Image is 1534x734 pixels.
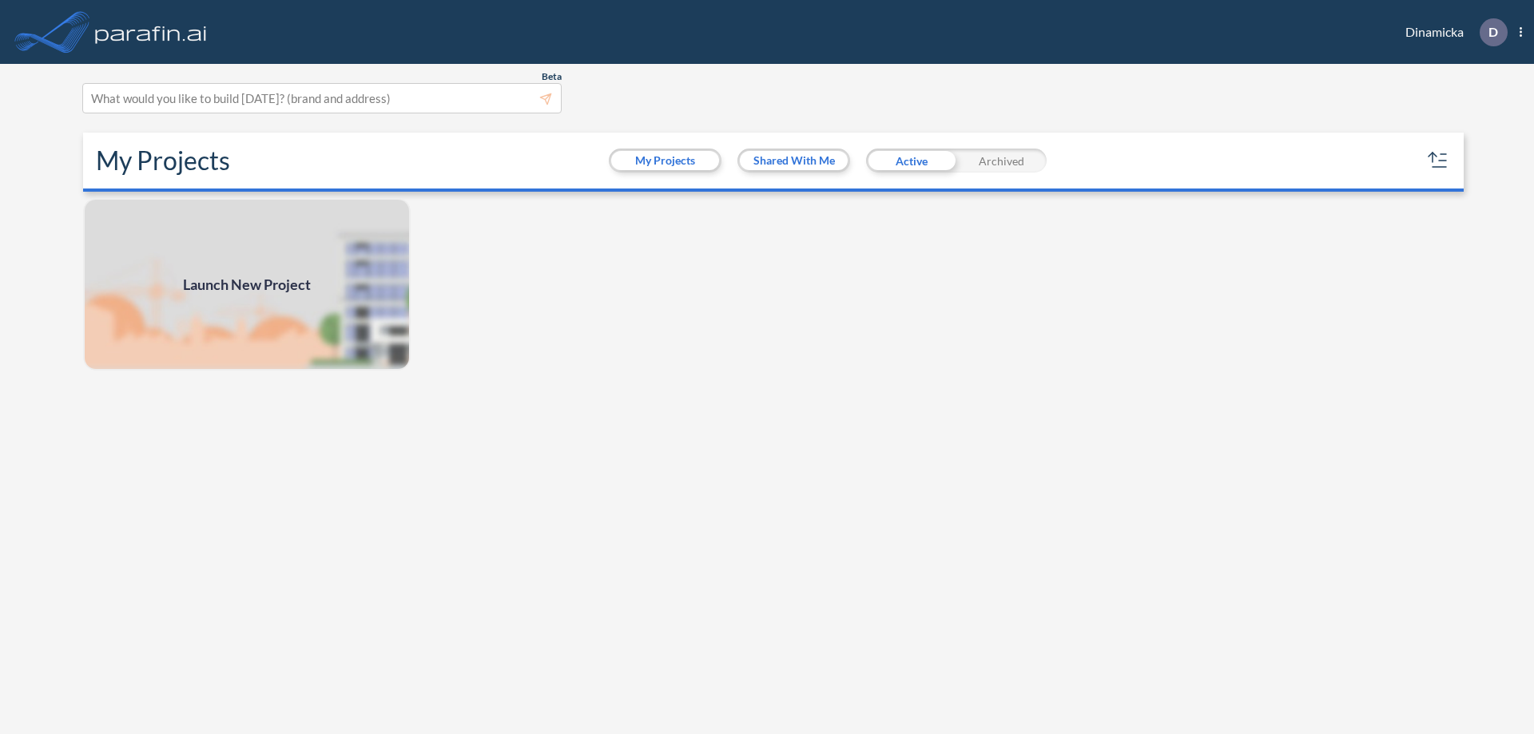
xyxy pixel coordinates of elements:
[1381,18,1522,46] div: Dinamicka
[96,145,230,176] h2: My Projects
[866,149,956,173] div: Active
[1425,148,1451,173] button: sort
[83,198,411,371] img: add
[740,151,848,170] button: Shared With Me
[83,198,411,371] a: Launch New Project
[1488,25,1498,39] p: D
[611,151,719,170] button: My Projects
[92,16,210,48] img: logo
[183,274,311,296] span: Launch New Project
[956,149,1047,173] div: Archived
[542,70,562,83] span: Beta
